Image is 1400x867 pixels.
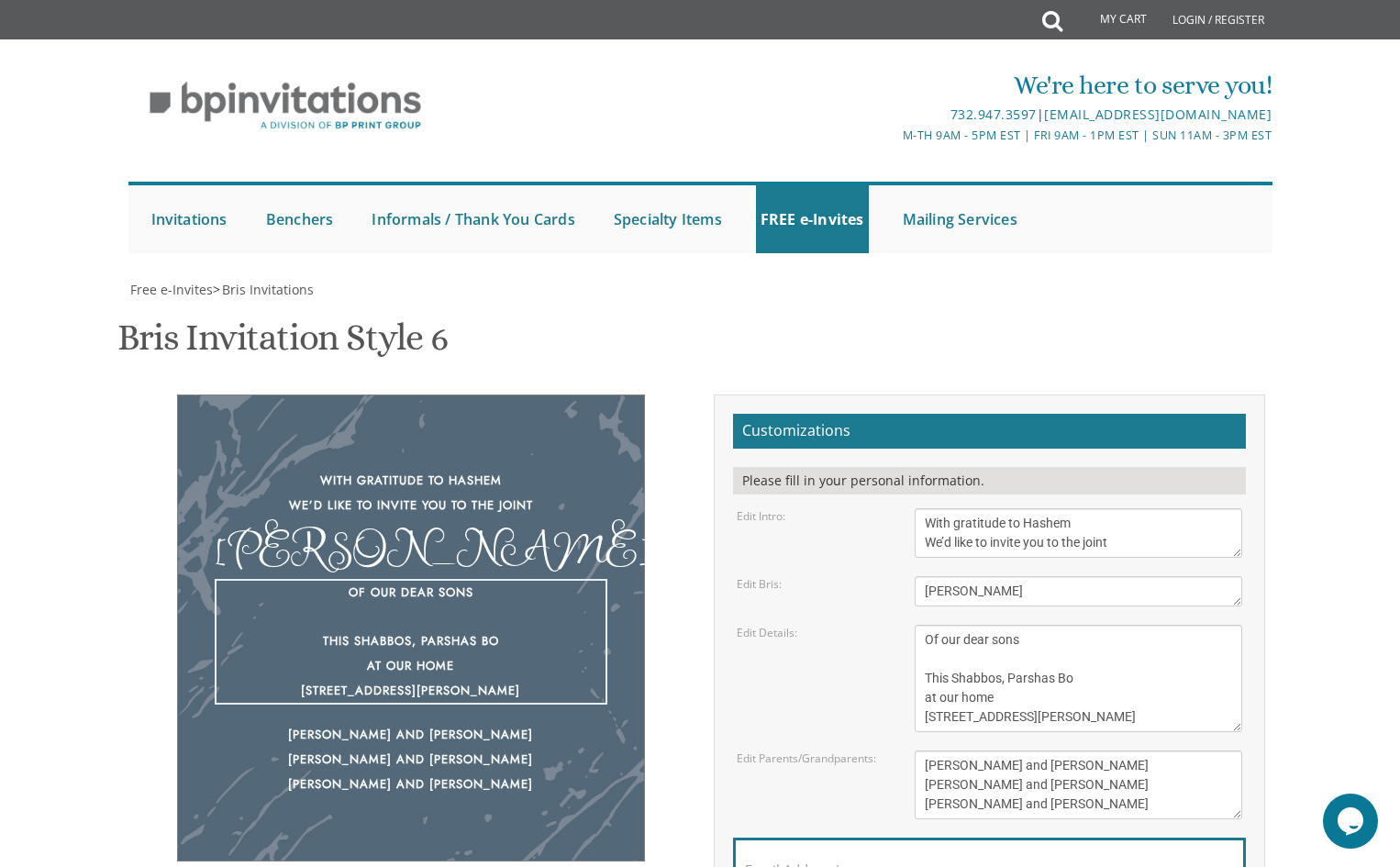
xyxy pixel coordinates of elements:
textarea: Bris [915,576,1243,606]
a: Specialty Items [609,185,727,253]
h1: Bris Invitation Style 6 [117,317,447,372]
textarea: Of our dear son/grandson This Shabbos, Parshas Bo at our home [STREET_ADDRESS][PERSON_NAME] [915,625,1243,732]
img: BP Invitation Loft [128,68,443,144]
a: FREE e-Invites [756,185,869,253]
div: Of our dear sons This Shabbos, Parshas Bo at our home [STREET_ADDRESS][PERSON_NAME] [215,579,607,705]
a: Benchers [261,185,339,253]
label: Edit Intro: [737,508,785,524]
a: Informals / Thank You Cards [367,185,579,253]
a: [EMAIL_ADDRESS][DOMAIN_NAME] [1044,106,1272,123]
div: M-Th 9am - 5pm EST | Fri 9am - 1pm EST | Sun 11am - 3pm EST [510,126,1272,145]
div: [PERSON_NAME] and [PERSON_NAME] [PERSON_NAME] and [PERSON_NAME] [PERSON_NAME] and [PERSON_NAME] [215,723,607,796]
div: With gratitude to Hashem We’d like to invite you to the joint [215,469,607,517]
a: 732.947.3597 [950,106,1037,123]
a: Bris Invitations [220,281,314,298]
a: Invitations [147,185,232,253]
span: > [213,281,314,298]
div: [PERSON_NAME] [215,536,607,561]
div: Please fill in your personal information. [733,467,1246,495]
div: | [510,104,1272,126]
label: Edit Details: [737,625,797,640]
div: We're here to serve you! [510,67,1272,104]
span: Free e-Invites [130,281,213,298]
a: My Cart [1061,2,1160,39]
a: Mailing Services [898,185,1022,253]
label: Edit Bris: [737,576,782,592]
h2: Customizations [733,414,1246,449]
a: Free e-Invites [128,281,213,298]
iframe: chat widget [1323,794,1382,849]
textarea: With gratitude to Hashem We’d like to inform you of the [915,508,1243,558]
textarea: [PERSON_NAME] and [PERSON_NAME] [PERSON_NAME] and [PERSON_NAME] [PERSON_NAME] and [PERSON_NAME] [915,750,1243,819]
span: Bris Invitations [222,281,314,298]
label: Edit Parents/Grandparents: [737,750,876,766]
